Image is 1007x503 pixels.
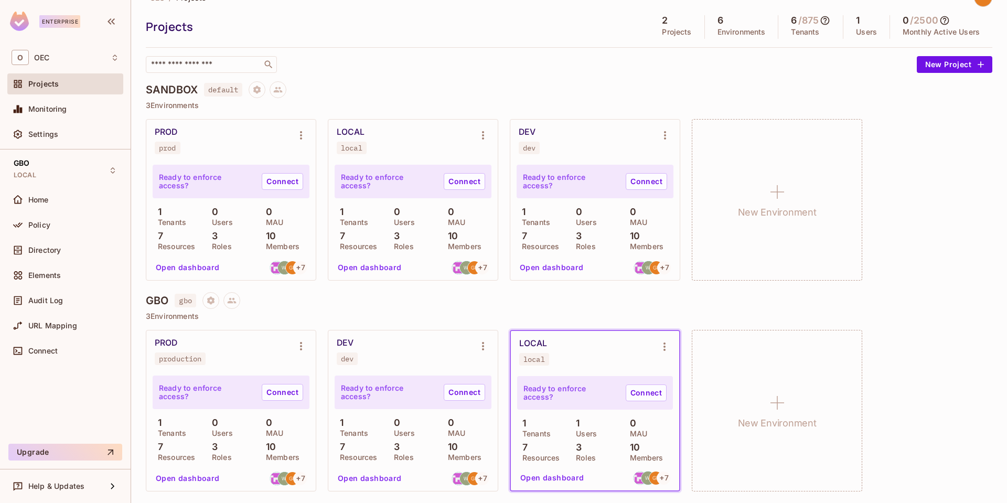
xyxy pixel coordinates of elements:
p: Roles [389,242,414,251]
button: Environment settings [654,336,675,357]
p: 3 [207,231,218,241]
span: GBO [14,159,29,167]
span: Help & Updates [28,482,84,490]
span: O [12,50,29,65]
button: Open dashboard [334,259,406,276]
p: MAU [625,218,647,227]
button: Environment settings [473,125,494,146]
p: Resources [153,242,195,251]
p: 3 [389,231,400,241]
button: Environment settings [291,336,312,357]
img: greg.petros@oeconnection.com [286,472,299,485]
p: Users [207,429,233,437]
p: Projects [662,28,691,36]
span: + 7 [478,475,487,482]
div: prod [159,144,176,152]
p: Users [571,218,597,227]
p: 3 Environments [146,312,992,320]
p: 1 [517,418,526,429]
div: LOCAL [519,338,547,349]
span: Monitoring [28,105,67,113]
p: Tenants [791,28,819,36]
p: Ready to enforce access? [341,384,435,401]
p: MAU [261,218,283,227]
a: Connect [444,384,485,401]
img: wil.peck@oeconnection.com [278,472,291,485]
span: Settings [28,130,58,138]
div: DEV [519,127,535,137]
span: URL Mapping [28,322,77,330]
p: Roles [389,453,414,462]
p: Roles [571,242,596,251]
p: 7 [153,231,163,241]
div: local [523,355,545,363]
p: Ready to enforce access? [341,173,435,190]
p: Users [389,218,415,227]
p: 10 [443,231,458,241]
p: Members [625,454,663,462]
p: 0 [389,207,400,217]
p: Resources [335,242,377,251]
button: Open dashboard [152,259,224,276]
p: 7 [335,442,345,452]
span: + 7 [478,264,487,271]
h5: 0 [903,15,909,26]
p: Tenants [517,430,551,438]
img: SReyMgAAAABJRU5ErkJggg== [10,12,29,31]
h1: New Environment [738,415,817,431]
img: greg.petros@oeconnection.com [468,261,481,274]
p: 10 [261,231,276,241]
p: 0 [625,207,636,217]
p: Members [443,242,481,251]
p: Users [856,28,877,36]
img: Santiago.DeIralaMut@oeconnection.com [270,472,283,485]
img: Santiago.DeIralaMut@oeconnection.com [634,472,647,485]
p: 0 [443,207,454,217]
div: PROD [155,338,177,348]
p: 1 [335,207,344,217]
img: Santiago.DeIralaMut@oeconnection.com [452,261,465,274]
p: Ready to enforce access? [159,384,253,401]
p: Resources [335,453,377,462]
p: Members [261,242,299,251]
span: LOCAL [14,171,36,179]
div: DEV [337,338,353,348]
button: Upgrade [8,444,122,461]
img: wil.peck@oeconnection.com [278,261,291,274]
p: MAU [261,429,283,437]
p: 10 [443,442,458,452]
div: PROD [155,127,177,137]
button: New Project [917,56,992,73]
p: Members [443,453,481,462]
p: 1 [335,418,344,428]
h4: SANDBOX [146,83,198,96]
span: default [204,83,242,97]
span: + 7 [660,264,669,271]
p: Users [571,430,597,438]
h5: 1 [856,15,860,26]
p: 0 [571,207,582,217]
p: 0 [389,418,400,428]
h5: / 875 [798,15,819,26]
p: 7 [153,442,163,452]
p: Roles [571,454,596,462]
button: Open dashboard [334,470,406,487]
a: Connect [262,384,303,401]
a: Connect [444,173,485,190]
p: Resources [517,454,560,462]
button: Open dashboard [516,469,588,486]
button: Environment settings [655,125,676,146]
button: Environment settings [473,336,494,357]
p: 10 [625,231,640,241]
p: MAU [625,430,647,438]
p: 0 [261,418,272,428]
span: Project settings [249,87,265,97]
p: 1 [153,418,162,428]
img: greg.petros@oeconnection.com [468,472,481,485]
span: Policy [28,221,50,229]
p: 10 [261,442,276,452]
p: MAU [443,429,465,437]
div: LOCAL [337,127,365,137]
p: 3 Environments [146,101,992,110]
a: Connect [626,173,667,190]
